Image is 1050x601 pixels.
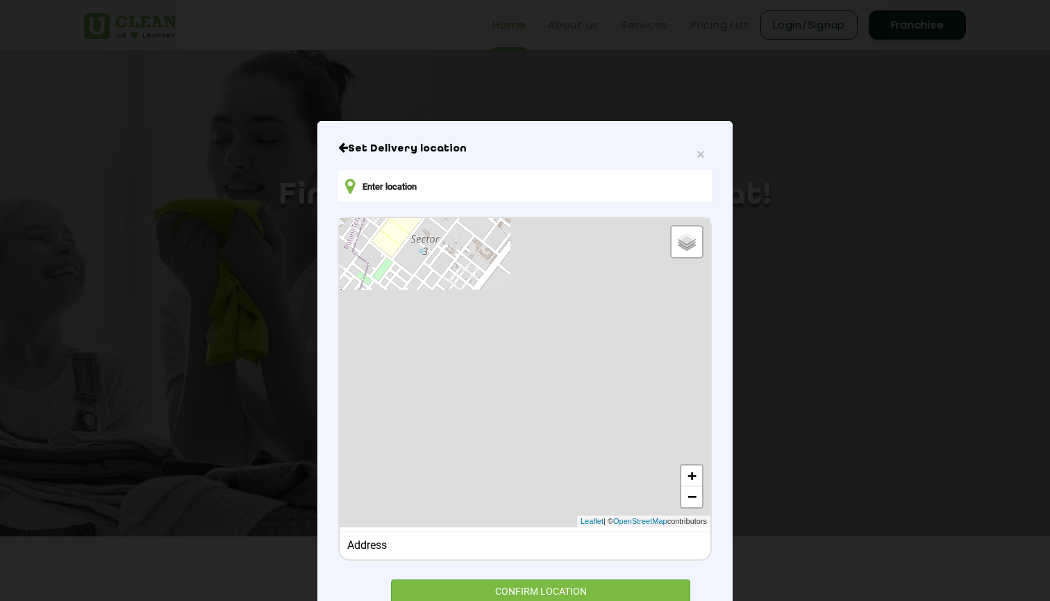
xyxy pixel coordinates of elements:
div: Address [347,538,703,552]
h6: Close [338,142,712,156]
div: | © contributors [577,516,710,527]
input: Enter location [338,170,712,201]
span: × [697,146,705,162]
a: Zoom out [681,486,702,507]
a: Zoom in [681,466,702,486]
button: Close [697,147,705,161]
a: Leaflet [581,516,603,527]
a: Layers [672,227,702,257]
a: OpenStreetMap [613,516,667,527]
